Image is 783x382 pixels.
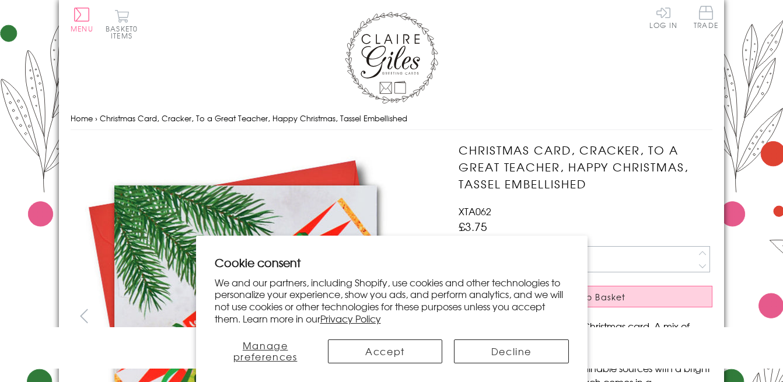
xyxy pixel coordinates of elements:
a: Home [71,113,93,124]
span: › [95,113,97,124]
span: Add to Basket [560,291,626,303]
button: Basket0 items [106,9,138,39]
span: Christmas Card, Cracker, To a Great Teacher, Happy Christmas, Tassel Embellished [100,113,407,124]
h2: Cookie consent [215,254,569,271]
a: Privacy Policy [320,311,381,325]
button: Decline [454,339,568,363]
button: Accept [328,339,442,363]
img: Claire Giles Greetings Cards [345,12,438,104]
a: Trade [694,6,718,31]
span: Trade [694,6,718,29]
span: Manage preferences [233,338,298,363]
p: We and our partners, including Shopify, use cookies and other technologies to personalize your ex... [215,276,569,325]
h1: Christmas Card, Cracker, To a Great Teacher, Happy Christmas, Tassel Embellished [459,142,712,192]
span: £3.75 [459,218,487,234]
span: 0 items [111,23,138,41]
a: Log In [649,6,677,29]
button: prev [71,303,97,329]
button: Menu [71,8,93,32]
nav: breadcrumbs [71,107,712,131]
span: Menu [71,23,93,34]
button: Manage preferences [215,339,316,363]
span: XTA062 [459,204,491,218]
